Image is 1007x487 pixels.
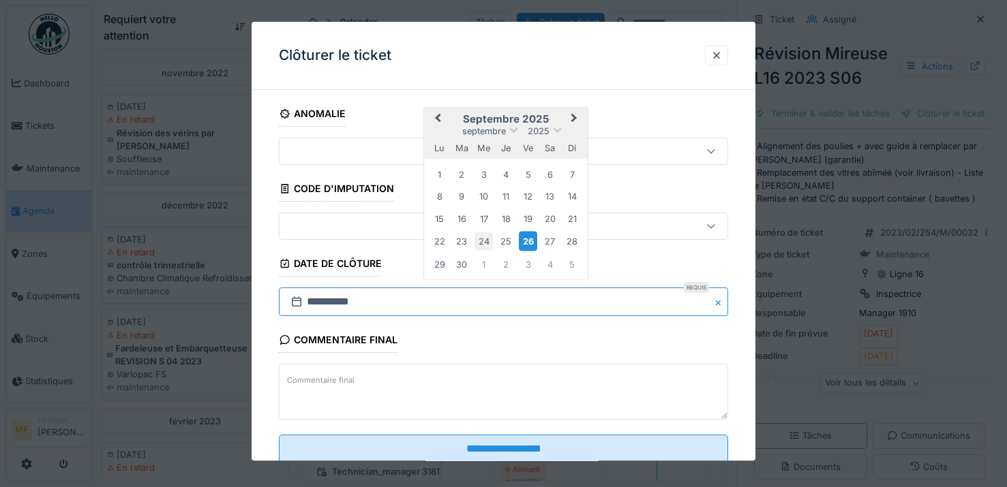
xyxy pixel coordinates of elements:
[430,187,449,206] div: Choose lundi 8 septembre 2025
[497,255,515,274] div: Choose jeudi 2 octobre 2025
[462,126,506,136] span: septembre
[541,255,560,274] div: Choose samedi 4 octobre 2025
[453,232,471,251] div: Choose mardi 23 septembre 2025
[475,187,493,206] div: Choose mercredi 10 septembre 2025
[519,255,537,274] div: Choose vendredi 3 octobre 2025
[563,166,582,184] div: Choose dimanche 7 septembre 2025
[541,187,560,206] div: Choose samedi 13 septembre 2025
[497,166,515,184] div: Choose jeudi 4 septembre 2025
[519,139,537,157] div: vendredi
[565,109,586,131] button: Next Month
[430,210,449,228] div: Choose lundi 15 septembre 2025
[279,178,394,202] div: Code d'imputation
[279,253,382,277] div: Date de clôture
[563,139,582,157] div: dimanche
[425,109,447,131] button: Previous Month
[453,139,471,157] div: mardi
[713,288,728,317] button: Close
[279,47,391,64] h3: Clôturer le ticket
[475,232,493,251] div: Choose mercredi 24 septembre 2025
[453,166,471,184] div: Choose mardi 2 septembre 2025
[453,210,471,228] div: Choose mardi 16 septembre 2025
[519,232,537,251] div: Choose vendredi 26 septembre 2025
[430,166,449,184] div: Choose lundi 1 septembre 2025
[497,210,515,228] div: Choose jeudi 18 septembre 2025
[497,187,515,206] div: Choose jeudi 11 septembre 2025
[563,232,582,251] div: Choose dimanche 28 septembre 2025
[497,232,515,251] div: Choose jeudi 25 septembre 2025
[475,166,493,184] div: Choose mercredi 3 septembre 2025
[453,187,471,206] div: Choose mardi 9 septembre 2025
[279,104,346,127] div: Anomalie
[284,372,357,389] label: Commentaire final
[684,283,709,294] div: Requis
[563,187,582,206] div: Choose dimanche 14 septembre 2025
[541,166,560,184] div: Choose samedi 6 septembre 2025
[475,210,493,228] div: Choose mercredi 17 septembre 2025
[519,210,537,228] div: Choose vendredi 19 septembre 2025
[541,210,560,228] div: Choose samedi 20 septembre 2025
[475,139,493,157] div: mercredi
[424,113,588,125] h2: septembre 2025
[430,232,449,251] div: Choose lundi 22 septembre 2025
[453,255,471,274] div: Choose mardi 30 septembre 2025
[541,232,560,251] div: Choose samedi 27 septembre 2025
[563,210,582,228] div: Choose dimanche 21 septembre 2025
[519,187,537,206] div: Choose vendredi 12 septembre 2025
[541,139,560,157] div: samedi
[475,255,493,274] div: Choose mercredi 1 octobre 2025
[497,139,515,157] div: jeudi
[563,255,582,274] div: Choose dimanche 5 octobre 2025
[429,163,584,275] div: Month septembre, 2025
[519,166,537,184] div: Choose vendredi 5 septembre 2025
[430,139,449,157] div: lundi
[279,330,397,354] div: Commentaire final
[528,126,550,136] span: 2025
[430,255,449,274] div: Choose lundi 29 septembre 2025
